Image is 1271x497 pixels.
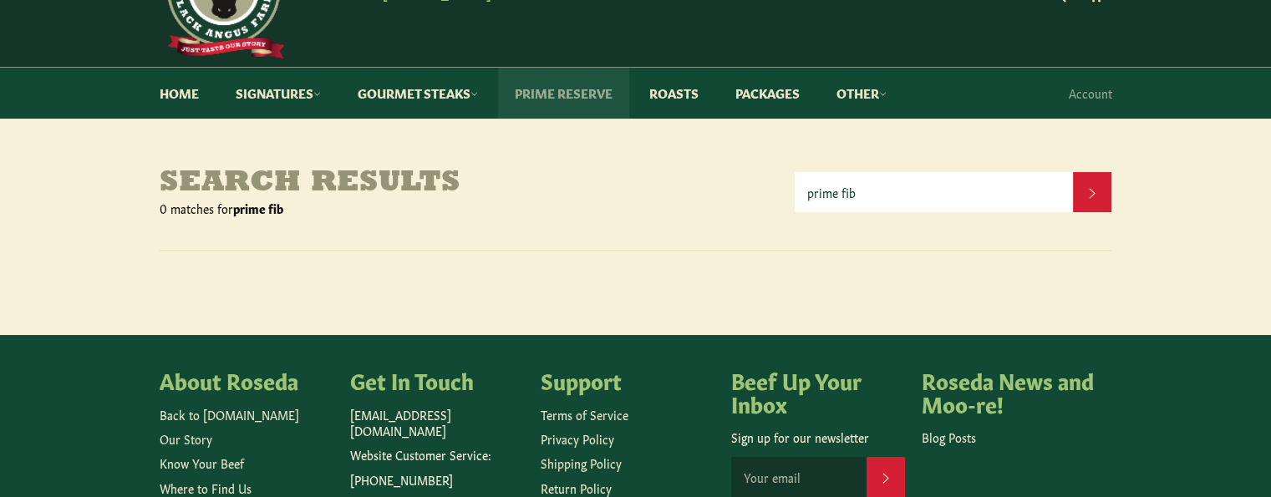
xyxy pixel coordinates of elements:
h4: About Roseda [160,368,333,392]
a: Where to Find Us [160,479,252,496]
a: Account [1060,68,1121,118]
a: Home [143,68,216,119]
p: [PHONE_NUMBER] [350,472,524,488]
a: Privacy Policy [541,430,614,447]
h4: Roseda News and Moo-re! [922,368,1096,414]
a: Shipping Policy [541,454,622,471]
p: Website Customer Service: [350,447,524,463]
a: Roasts [633,68,715,119]
h1: Search results [160,167,795,200]
a: Know Your Beef [160,454,244,471]
p: [EMAIL_ADDRESS][DOMAIN_NAME] [350,407,524,439]
a: Return Policy [541,479,612,496]
input: Search [795,172,1074,212]
a: Terms of Service [541,406,628,423]
a: Gourmet Steaks [341,68,495,119]
h4: Beef Up Your Inbox [731,368,905,414]
a: Back to [DOMAIN_NAME] [160,406,299,423]
a: Signatures [219,68,338,119]
a: Packages [719,68,816,119]
h4: Support [541,368,714,392]
input: Your email [731,457,867,497]
h4: Get In Touch [350,368,524,392]
a: Our Story [160,430,212,447]
strong: prime fib [233,200,283,216]
a: Prime Reserve [498,68,629,119]
p: 0 matches for [160,200,795,216]
p: Sign up for our newsletter [731,429,905,445]
a: Other [820,68,903,119]
a: Blog Posts [922,429,976,445]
